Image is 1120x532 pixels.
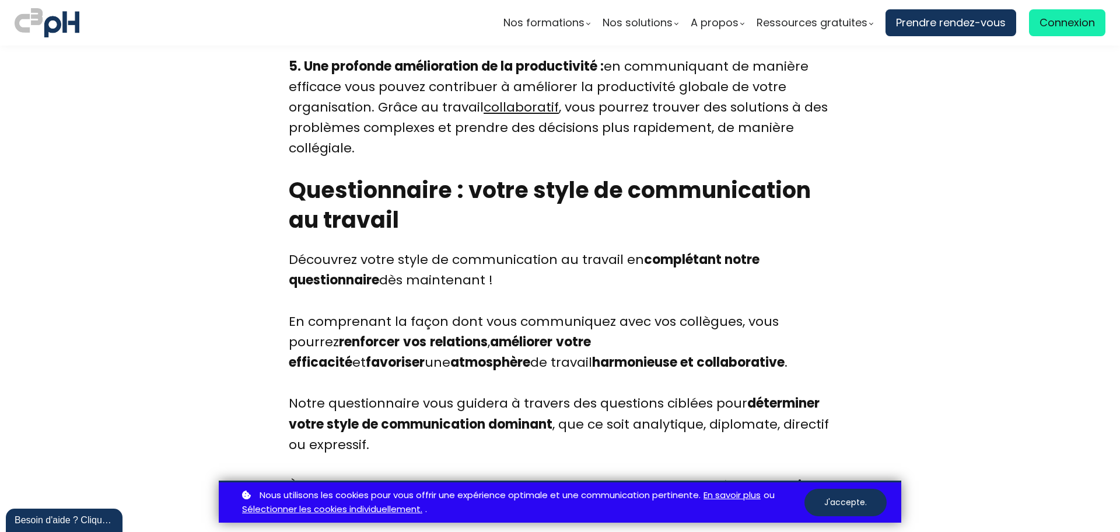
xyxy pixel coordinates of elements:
[289,353,352,371] b: efficacité
[239,488,804,517] p: ou .
[260,488,701,503] span: Nous utilisons les cookies pour vous offrir une expérience optimale et une communication pertinente.
[490,333,552,351] b: améliorer
[1029,9,1105,36] a: Connexion
[503,14,584,32] span: Nos formations
[757,14,867,32] span: Ressources gratuites
[289,394,820,433] b: déterminer votre style de communication dominant
[289,175,831,235] h2: Questionnaire : votre style de communication au travail
[896,14,1006,32] span: Prendre rendez-vous
[430,333,488,351] b: relations
[15,6,79,40] img: logo C3PH
[603,14,673,32] span: Nos solutions
[339,333,400,351] b: renforcer
[242,502,422,517] a: Sélectionner les cookies individuellement.
[366,353,425,371] b: favoriser
[484,98,559,116] a: collaboratif
[885,9,1016,36] a: Prendre rendez-vous
[289,56,831,159] div: en communiquant de manière efficace vous pouvez contribuer à améliorer la productivité globale de...
[6,506,125,532] iframe: chat widget
[450,353,530,371] b: atmosphère
[592,353,785,371] b: harmonieuse et collaborative
[691,14,738,32] span: A propos
[703,488,761,503] a: En savoir plus
[804,489,887,516] button: J'accepte.
[1039,14,1095,32] span: Connexion
[556,333,591,351] b: votre
[403,333,426,351] b: vos
[289,57,604,75] b: 5. Une profonde amélioration de la productivité :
